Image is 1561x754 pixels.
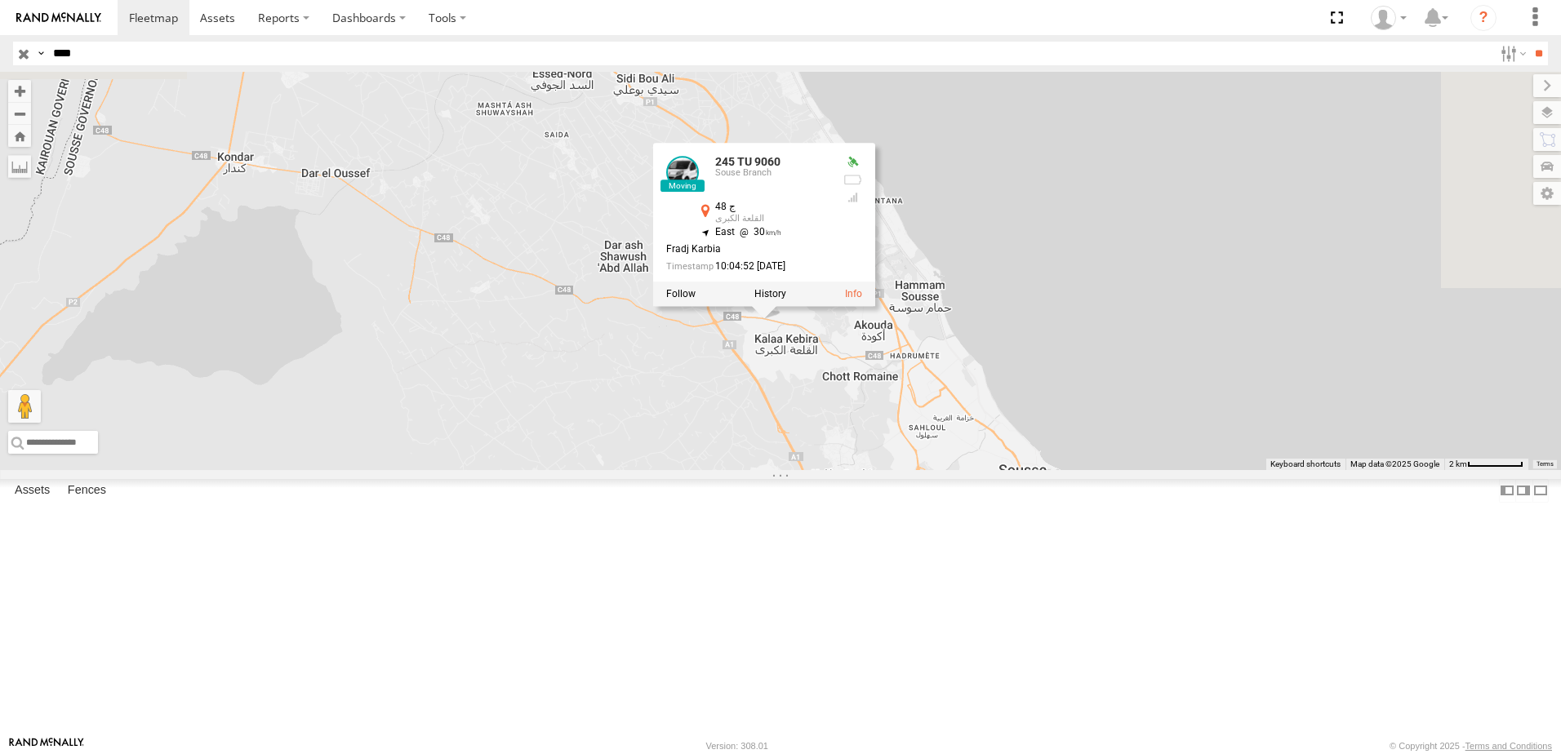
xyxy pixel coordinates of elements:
label: Fences [60,479,114,502]
a: View Asset Details [666,156,699,188]
button: Zoom in [8,80,31,102]
span: East [715,226,735,237]
label: Dock Summary Table to the Right [1515,479,1532,503]
div: Souse Branch [715,169,829,179]
a: 245 TU 9060 [715,155,780,168]
label: Search Query [34,42,47,65]
div: Date/time of location update [666,262,829,273]
label: Search Filter Options [1494,42,1529,65]
label: Measure [8,155,31,178]
span: Map data ©2025 Google [1350,459,1439,468]
button: Map Scale: 2 km per 65 pixels [1444,459,1528,470]
i: ? [1470,5,1497,31]
label: Map Settings [1533,182,1561,205]
a: Visit our Website [9,738,84,754]
div: © Copyright 2025 - [1390,741,1552,751]
div: No battery health information received from this device. [843,174,862,187]
div: Valid GPS Fix [843,156,862,169]
button: Drag Pegman onto the map to open Street View [8,390,41,423]
span: 30 [735,226,781,237]
button: Zoom Home [8,125,31,147]
label: Dock Summary Table to the Left [1499,479,1515,503]
label: Hide Summary Table [1532,479,1549,503]
label: Realtime tracking of Asset [666,289,696,300]
button: Keyboard shortcuts [1270,459,1341,470]
a: Terms (opens in new tab) [1537,461,1554,468]
div: GSM Signal = 4 [843,191,862,204]
label: Assets [7,479,58,502]
div: القلعة الكبرى [715,214,829,224]
button: Zoom out [8,102,31,125]
div: Fradj Karbia [666,245,829,255]
div: ج 48 [715,202,829,212]
div: Nejah Benkhalifa [1365,6,1412,30]
span: 2 km [1449,459,1467,468]
div: Version: 308.01 [706,741,768,751]
a: View Asset Details [845,289,862,300]
a: Terms and Conditions [1465,741,1552,751]
img: rand-logo.svg [16,12,101,24]
label: View Asset History [754,289,786,300]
